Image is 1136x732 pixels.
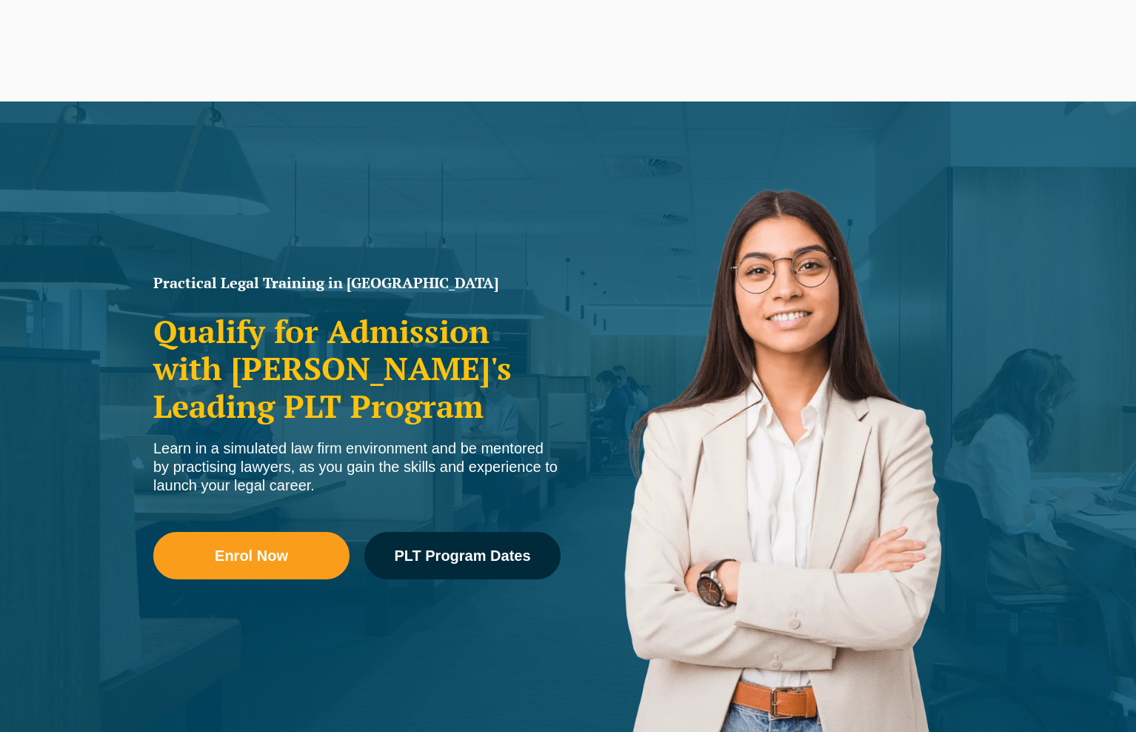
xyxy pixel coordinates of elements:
[215,548,288,563] span: Enrol Now
[153,313,561,425] h2: Qualify for Admission with [PERSON_NAME]'s Leading PLT Program
[364,532,561,579] a: PLT Program Dates
[394,548,530,563] span: PLT Program Dates
[153,276,561,290] h1: Practical Legal Training in [GEOGRAPHIC_DATA]
[153,532,350,579] a: Enrol Now
[153,439,561,495] div: Learn in a simulated law firm environment and be mentored by practising lawyers, as you gain the ...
